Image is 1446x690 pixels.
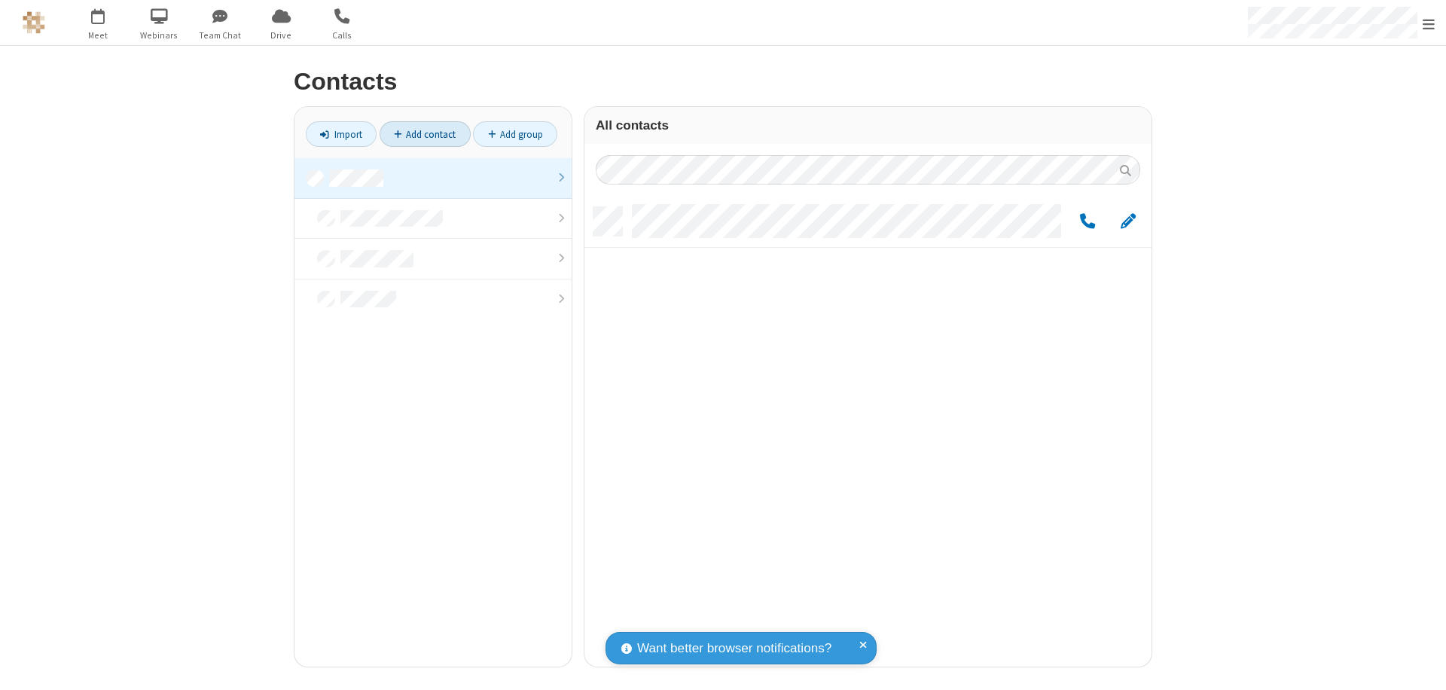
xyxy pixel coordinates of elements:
a: Add contact [380,121,471,147]
span: Drive [253,29,310,42]
div: grid [584,196,1152,667]
button: Call by phone [1072,212,1102,231]
button: Edit [1113,212,1142,231]
span: Team Chat [192,29,249,42]
span: Meet [70,29,127,42]
span: Want better browser notifications? [637,639,831,658]
span: Webinars [131,29,188,42]
h2: Contacts [294,69,1152,95]
span: Calls [314,29,371,42]
img: QA Selenium DO NOT DELETE OR CHANGE [23,11,45,34]
a: Import [306,121,377,147]
h3: All contacts [596,118,1140,133]
a: Add group [473,121,557,147]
